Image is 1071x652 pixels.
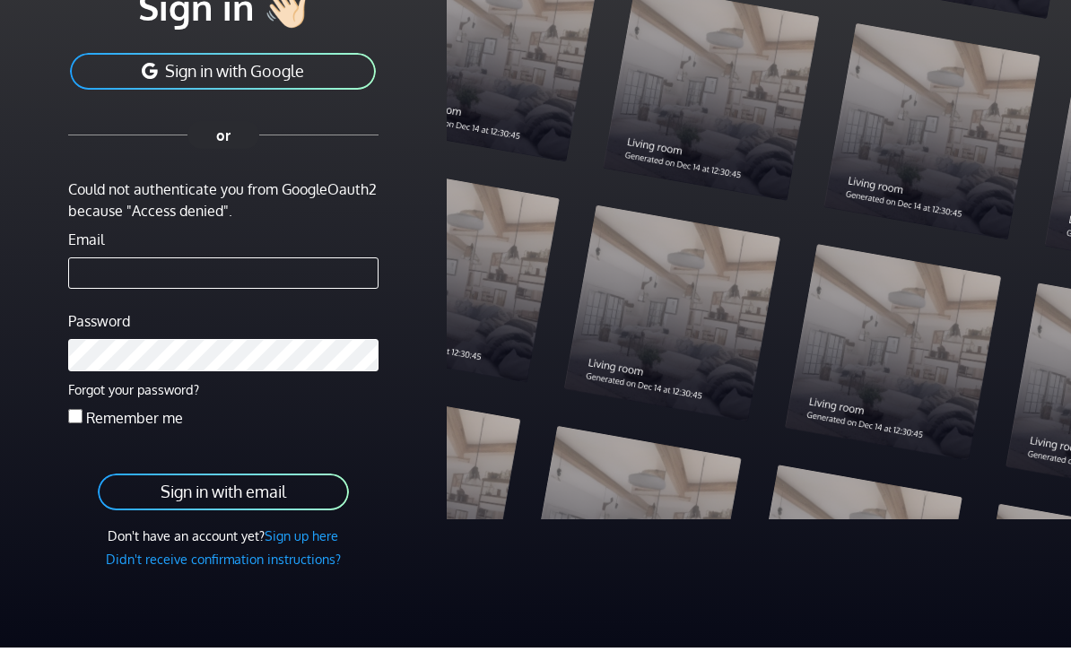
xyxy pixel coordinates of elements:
[96,476,351,517] button: Sign in with email
[68,315,130,336] label: Password
[68,531,379,551] div: Don't have an account yet?
[106,555,341,571] a: Didn't receive confirmation instructions?
[68,386,199,402] a: Forgot your password?
[265,532,338,548] a: Sign up here
[68,233,104,255] label: Email
[86,412,183,433] label: Remember me
[68,183,379,226] div: Could not authenticate you from GoogleOauth2 because "Access denied".
[68,56,378,96] button: Sign in with Google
